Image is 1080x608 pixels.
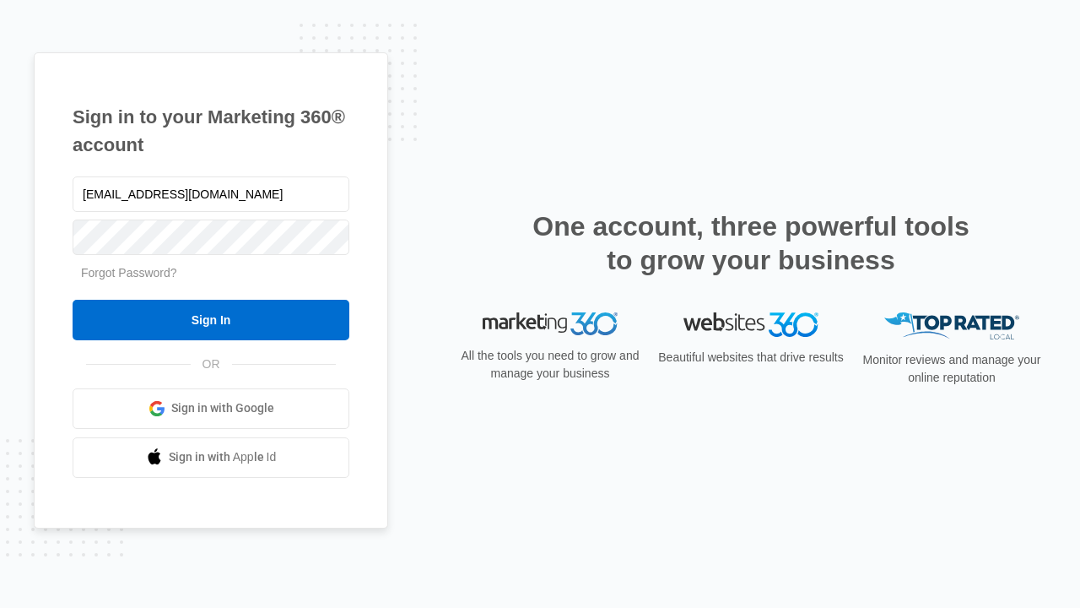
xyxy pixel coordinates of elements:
[81,266,177,280] a: Forgot Password?
[73,103,349,159] h1: Sign in to your Marketing 360® account
[527,209,975,277] h2: One account, three powerful tools to grow your business
[683,312,818,337] img: Websites 360
[884,312,1019,340] img: Top Rated Local
[73,388,349,429] a: Sign in with Google
[656,349,845,366] p: Beautiful websites that drive results
[483,312,618,336] img: Marketing 360
[191,356,232,373] span: OR
[73,437,349,478] a: Sign in with Apple Id
[169,448,277,466] span: Sign in with Apple Id
[73,300,349,340] input: Sign In
[456,347,645,383] p: All the tools you need to grow and manage your business
[171,399,274,417] span: Sign in with Google
[857,351,1046,387] p: Monitor reviews and manage your online reputation
[73,176,349,212] input: Email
